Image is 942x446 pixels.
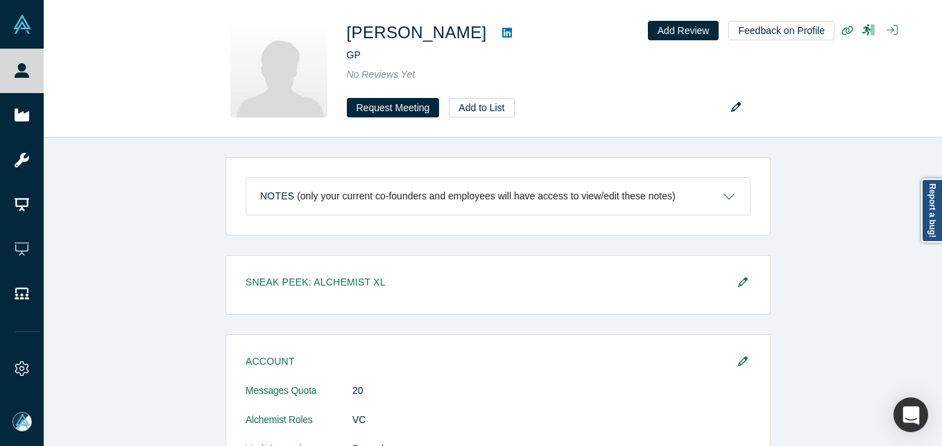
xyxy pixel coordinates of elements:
[246,178,750,215] button: Notes (only your current co-founders and employees will have access to view/edit these notes)
[246,354,731,369] h3: Account
[352,383,751,398] dd: 20
[246,275,731,290] h3: Sneak Peek: Alchemist XL
[347,20,487,45] h1: [PERSON_NAME]
[12,412,32,431] img: Mia Scott's Account
[347,49,361,60] span: GP
[347,98,440,117] button: Request Meeting
[246,413,352,442] dt: Alchemist Roles
[449,98,514,117] button: Add to List
[347,69,416,80] span: No Reviews Yet
[648,21,719,40] button: Add Review
[230,20,327,117] img: Stephen Lee's Profile Image
[297,190,676,202] p: (only your current co-founders and employees will have access to view/edit these notes)
[921,179,942,242] a: Report a bug!
[728,21,834,40] button: Feedback on Profile
[352,413,751,427] dd: VC
[260,189,294,204] h3: Notes
[246,383,352,413] dt: Messages Quota
[12,15,32,34] img: Alchemist Vault Logo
